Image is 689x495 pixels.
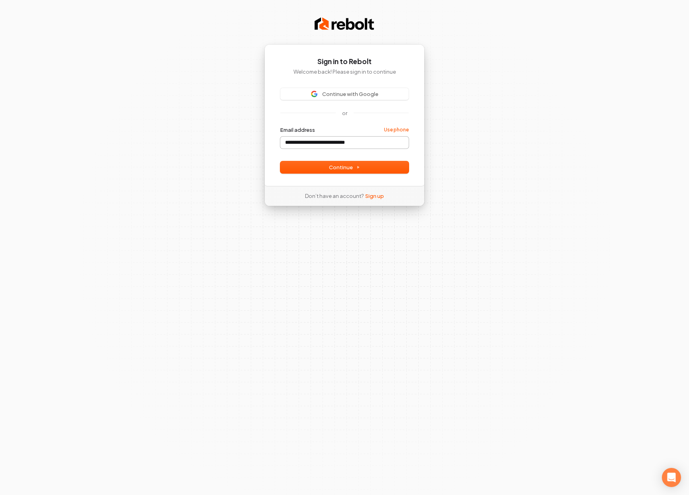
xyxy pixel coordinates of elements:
[280,57,409,67] h1: Sign in to Rebolt
[365,192,384,200] a: Sign up
[322,90,378,98] span: Continue with Google
[280,88,409,100] button: Sign in with GoogleContinue with Google
[342,110,347,117] p: or
[305,192,364,200] span: Don’t have an account?
[662,468,681,487] div: Open Intercom Messenger
[311,91,317,97] img: Sign in with Google
[329,164,360,171] span: Continue
[280,126,315,133] label: Email address
[384,127,409,133] a: Use phone
[315,16,374,32] img: Rebolt Logo
[280,68,409,75] p: Welcome back! Please sign in to continue
[280,161,409,173] button: Continue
